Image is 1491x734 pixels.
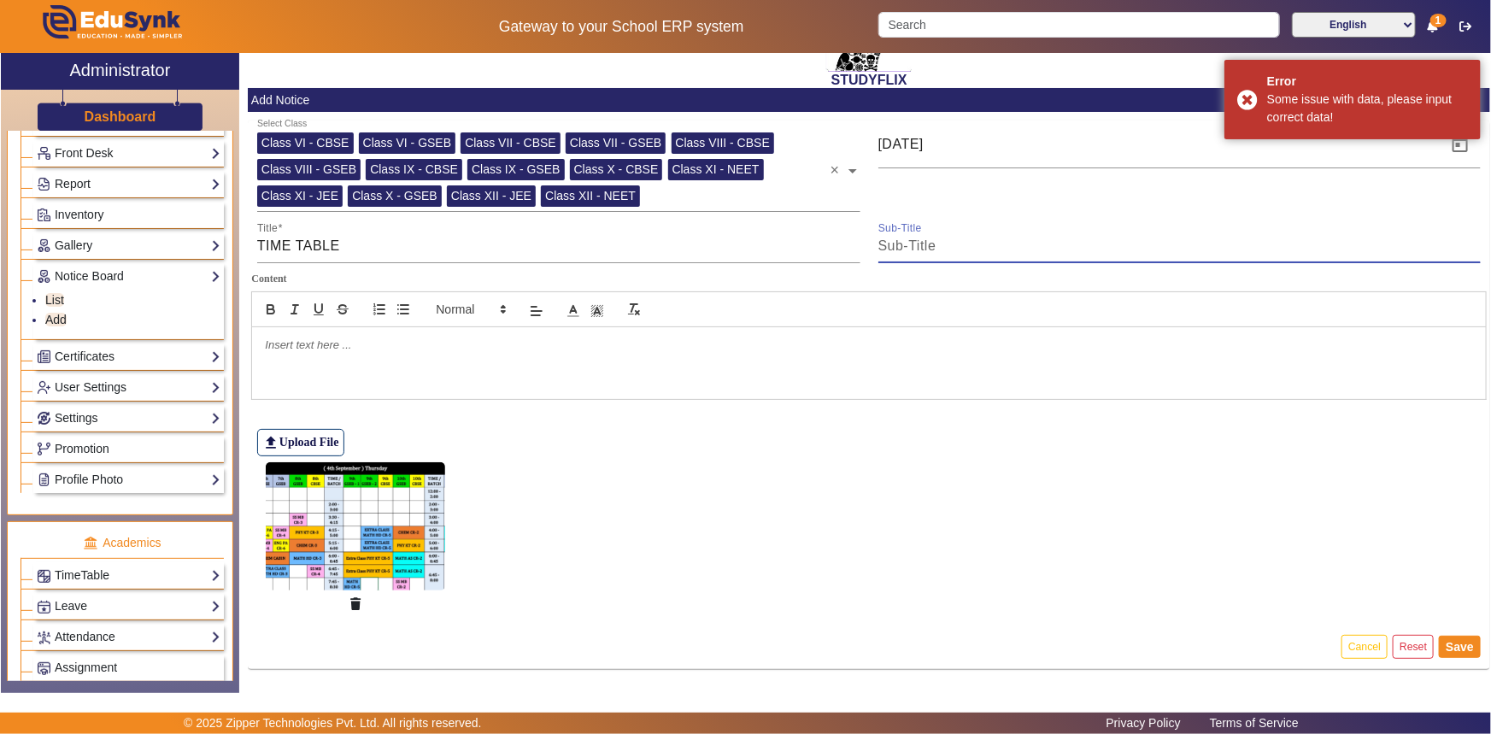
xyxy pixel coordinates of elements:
label: Upload File [257,429,344,456]
div: Class VIII - CBSE [672,132,774,154]
button: list: bullet [391,299,415,320]
input: Title [257,236,860,256]
img: Assignments.png [38,662,50,675]
a: Administrator [1,53,239,90]
div: Class XI - NEET [668,159,764,180]
div: Class IX - CBSE [366,159,462,180]
h2: Administrator [70,60,171,80]
a: Promotion [37,439,220,459]
img: 0127d0d6-1d6a-4fa5-92df-c5a7bbc4fc15 [266,462,445,590]
input: Search [878,12,1279,38]
a: Dashboard [84,108,157,126]
a: Privacy Policy [1098,712,1189,734]
a: Assignment [37,658,220,678]
span: Promotion [55,442,109,455]
button: Reset [1393,635,1434,658]
mat-label: Title [257,223,278,234]
img: Inventory.png [38,208,50,221]
label: Content [251,272,1487,286]
div: Class XII - NEET [541,185,640,207]
button: italic [283,299,307,320]
img: academic.png [83,536,98,551]
div: Select Class [257,117,307,131]
button: strike [331,299,355,320]
div: Class VII - GSEB [566,132,666,154]
button: Save [1439,636,1481,658]
input: Notice Date [878,134,1437,155]
div: Class X - CBSE [570,159,663,180]
h2: STUDYFLIX [248,72,1490,88]
button: clean [622,299,646,320]
a: List [45,293,64,307]
button: underline [307,299,331,320]
img: Branchoperations.png [38,443,50,455]
span: Clear all [831,153,845,180]
div: Class VI - GSEB [359,132,455,154]
button: Cancel [1341,635,1388,658]
h5: Gateway to your School ERP system [382,18,860,36]
span: Inventory [55,208,104,221]
div: Class XI - JEE [257,185,343,207]
a: Inventory [37,205,220,225]
div: Class IX - GSEB [467,159,564,180]
div: Class X - GSEB [348,185,442,207]
button: list: ordered [367,299,391,320]
a: Add [45,313,67,326]
span: 1 [1430,14,1447,27]
mat-icon: file_upload [262,434,279,451]
a: Terms of Service [1201,712,1307,734]
div: Class XII - JEE [447,185,536,207]
div: Error [1267,73,1468,91]
p: © 2025 Zipper Technologies Pvt. Ltd. All rights reserved. [184,714,482,732]
span: Assignment [55,661,117,674]
h3: Dashboard [85,109,156,125]
p: Academics [21,534,224,552]
div: Class VII - CBSE [461,132,561,154]
button: bold [259,299,283,320]
div: Class VI - CBSE [257,132,354,154]
mat-label: Sub-Title [878,223,922,234]
mat-card-header: Add Notice [248,88,1490,112]
div: Some issue with data, please input correct data! [1267,91,1468,126]
div: Class VIII - GSEB [257,159,361,180]
button: Open calendar [1440,124,1481,165]
input: Sub-Title [878,236,1482,256]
